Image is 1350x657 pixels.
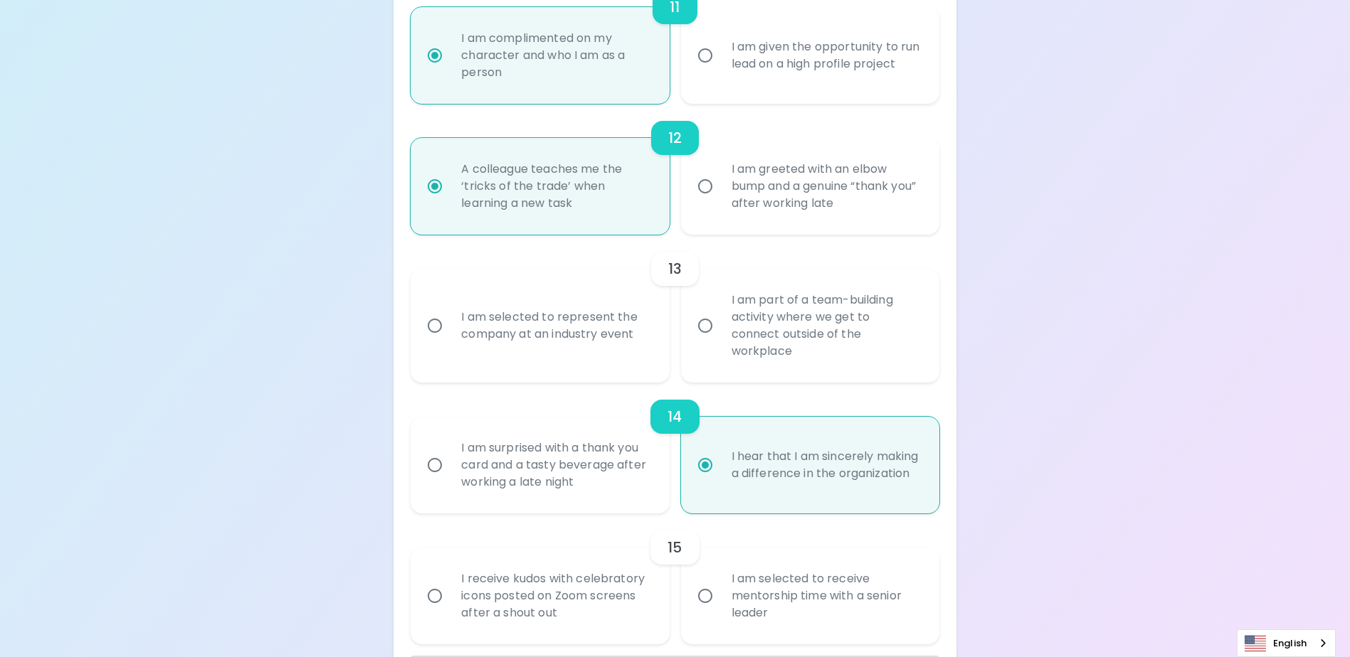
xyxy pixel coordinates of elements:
div: I am selected to represent the company at an industry event [450,292,661,360]
div: I hear that I am sincerely making a difference in the organization [720,431,932,499]
div: I am surprised with a thank you card and a tasty beverage after working a late night [450,422,661,508]
div: I am given the opportunity to run lead on a high profile project [720,21,932,90]
div: choice-group-check [411,235,939,383]
div: I receive kudos with celebratory icons posted on Zoom screens after a shout out [450,553,661,639]
h6: 13 [668,257,682,280]
h6: 14 [668,405,682,428]
h6: 12 [668,127,682,149]
div: I am complimented on my character and who I am as a person [450,13,661,98]
div: Language [1237,629,1336,657]
div: choice-group-check [411,383,939,513]
div: I am selected to receive mentorship time with a senior leader [720,553,932,639]
div: I am greeted with an elbow bump and a genuine “thank you” after working late [720,144,932,229]
aside: Language selected: English [1237,629,1336,657]
a: English [1238,630,1335,656]
h6: 15 [668,536,682,559]
div: A colleague teaches me the ‘tricks of the trade’ when learning a new task [450,144,661,229]
div: choice-group-check [411,104,939,235]
div: I am part of a team-building activity where we get to connect outside of the workplace [720,274,932,377]
div: choice-group-check [411,513,939,644]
